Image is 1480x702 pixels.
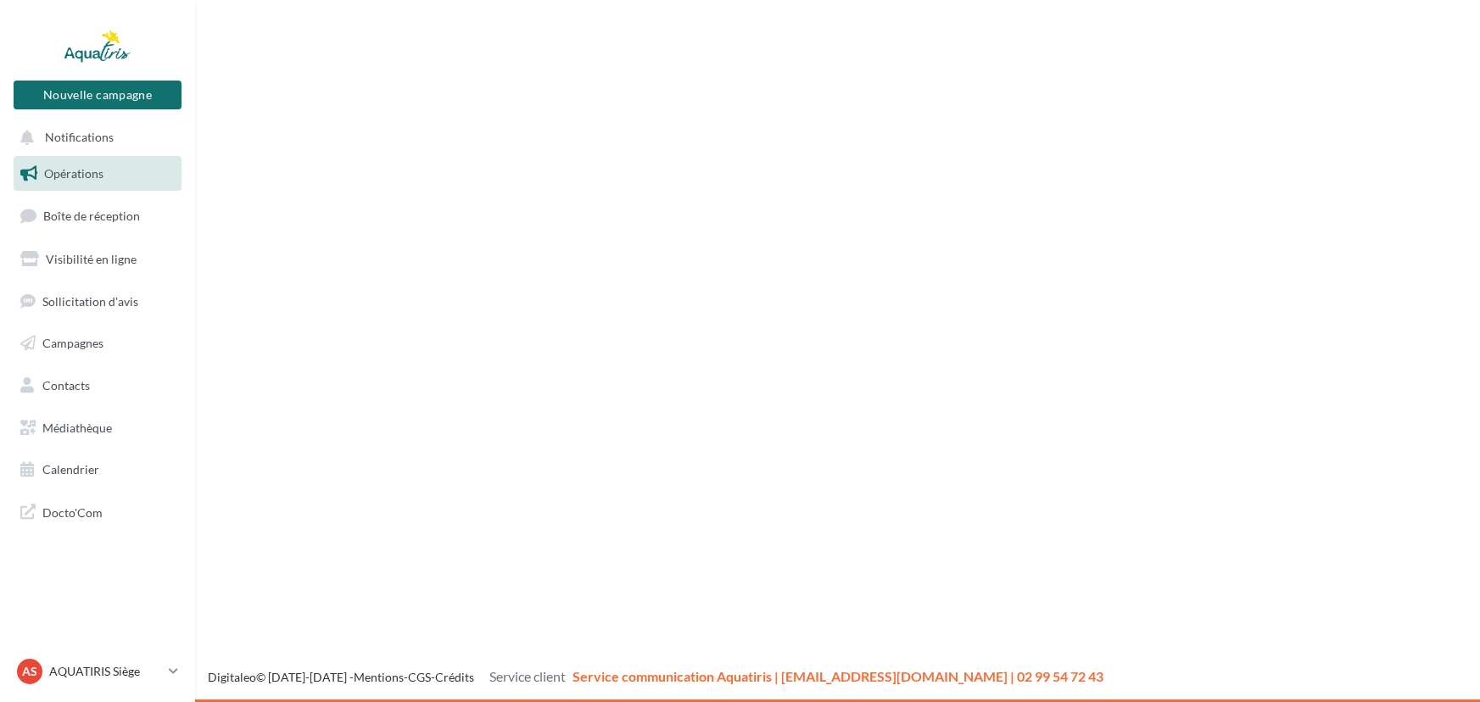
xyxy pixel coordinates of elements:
span: Service communication Aquatiris | [EMAIL_ADDRESS][DOMAIN_NAME] | 02 99 54 72 43 [572,668,1103,684]
span: Sollicitation d'avis [42,293,138,308]
span: Médiathèque [42,421,112,435]
span: AS [22,663,37,680]
a: Mentions [354,670,404,684]
a: Médiathèque [10,410,185,446]
span: Visibilité en ligne [46,252,137,266]
a: Opérations [10,156,185,192]
p: AQUATIRIS Siège [49,663,162,680]
span: Boîte de réception [43,209,140,223]
span: Notifications [45,131,114,145]
a: Contacts [10,368,185,404]
a: Digitaleo [208,670,256,684]
span: Campagnes [42,336,103,350]
span: Calendrier [42,462,99,476]
span: © [DATE]-[DATE] - - - [208,670,1103,684]
a: Sollicitation d'avis [10,284,185,320]
span: Service client [489,668,566,684]
button: Nouvelle campagne [14,81,182,109]
a: Crédits [435,670,474,684]
span: Opérations [44,166,103,181]
a: Calendrier [10,452,185,487]
a: Docto'Com [10,494,185,530]
a: AS AQUATIRIS Siège [14,655,182,688]
a: Boîte de réception [10,198,185,234]
a: Visibilité en ligne [10,242,185,277]
span: Contacts [42,378,90,393]
a: CGS [408,670,431,684]
a: Campagnes [10,326,185,361]
span: Docto'Com [42,501,103,523]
